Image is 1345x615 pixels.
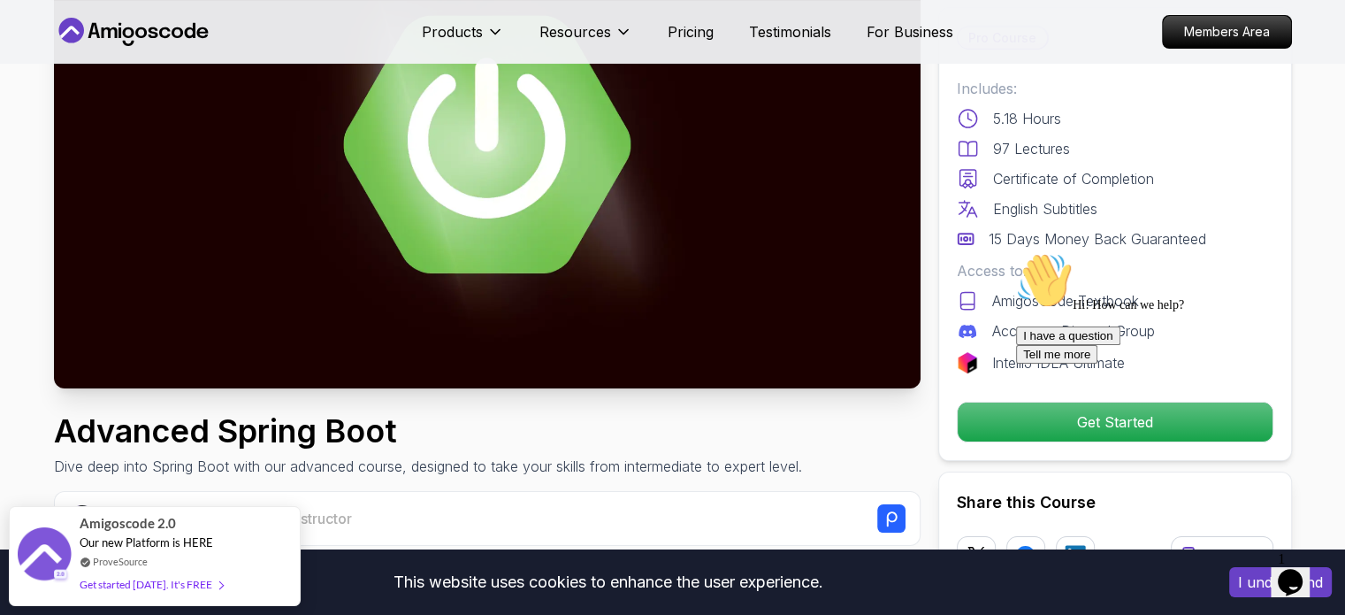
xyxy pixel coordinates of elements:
p: Resources [539,21,611,42]
a: Testimonials [749,21,831,42]
p: Copy link [1207,547,1262,565]
span: Amigoscode 2.0 [80,513,176,534]
p: Get Started [958,403,1272,442]
img: provesource social proof notification image [18,527,71,585]
p: Members Area [1163,16,1291,48]
img: :wave: [7,7,64,64]
span: Hi! How can we help? [7,53,175,66]
p: 15 Days Money Back Guaranteed [989,228,1206,250]
a: ProveSource [93,554,148,569]
p: 97 Lectures [993,138,1070,159]
button: Get Started [957,402,1273,442]
p: or [1125,545,1140,566]
div: Get started [DATE]. It's FREE [80,574,223,595]
p: 5.18 Hours [993,108,1061,129]
div: This website uses cookies to enhance the user experience. [13,563,1203,602]
p: AmigosCode Textbook [992,290,1139,311]
h1: Advanced Spring Boot [54,413,802,449]
p: IntelliJ IDEA Ultimate [992,352,1125,373]
iframe: chat widget [1271,544,1327,597]
button: Resources [539,21,632,57]
div: 👋Hi! How can we help?I have a questionTell me more [7,7,325,119]
p: English Subtitles [993,198,1097,219]
p: Dive deep into Spring Boot with our advanced course, designed to take your skills from intermedia... [54,456,802,477]
a: Members Area [1162,15,1292,49]
span: Instructor [289,510,352,527]
img: Nelson Djalo [69,505,96,533]
p: Access to: [957,260,1273,281]
span: Our new Platform is HERE [80,535,213,550]
button: I have a question [7,81,111,100]
p: Access to Discord Group [992,320,1155,342]
a: Pricing [668,21,714,42]
p: Products [422,21,483,42]
button: Accept cookies [1229,567,1332,597]
h2: Share this Course [957,490,1273,515]
button: Tell me more [7,100,88,119]
button: Products [422,21,504,57]
a: For Business [867,21,953,42]
p: Includes: [957,78,1273,99]
img: jetbrains logo [957,352,978,373]
button: Copy link [1171,536,1273,575]
p: Certificate of Completion [993,168,1154,189]
iframe: chat widget [1009,245,1327,535]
